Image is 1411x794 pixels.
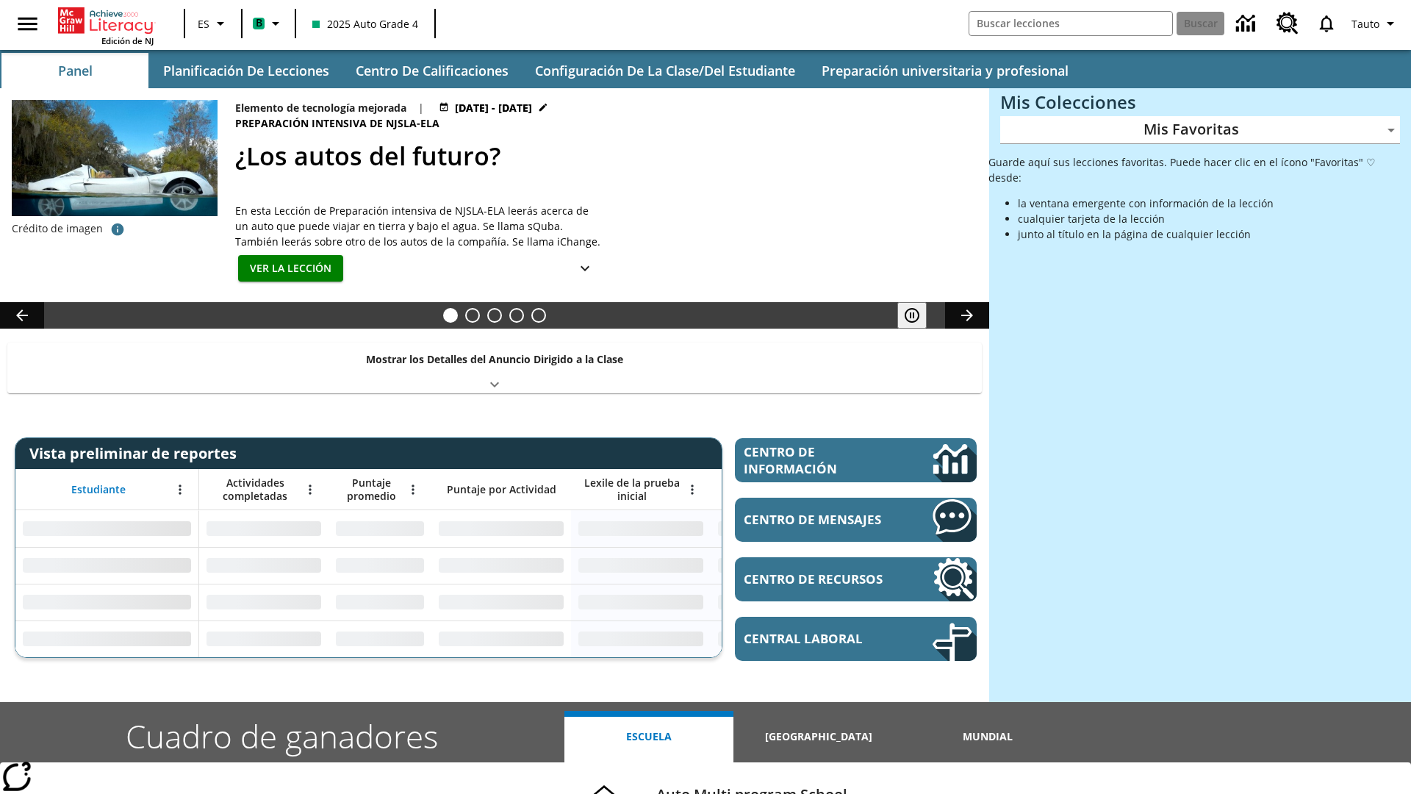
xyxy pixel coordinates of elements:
button: Carrusel de lecciones, seguir [945,302,989,329]
div: En esta Lección de Preparación intensiva de NJSLA-ELA leerás acerca de un auto que puede viajar e... [235,203,603,249]
button: Configuración de la clase/del estudiante [523,53,807,88]
span: | [418,100,424,115]
span: Estudiante [71,483,126,496]
button: Diapositiva 4 Una idea, mucho trabajo [509,308,524,323]
span: Centro de información [744,443,883,477]
button: Escuela [564,711,733,762]
a: Central laboral [735,617,977,661]
div: Sin datos, [328,584,431,620]
span: Puntaje por Actividad [447,483,556,496]
button: Ver la lección [238,255,343,282]
div: Sin datos, [199,584,328,620]
button: Abrir menú [681,479,703,501]
a: Centro de información [735,438,977,482]
button: Diapositiva 5 El sueño de los animales [531,308,546,323]
a: Centro de recursos, Se abrirá en una pestaña nueva. [735,557,977,601]
button: Preparación universitaria y profesional [810,53,1080,88]
div: Pausar [897,302,941,329]
div: Sin datos, [199,547,328,584]
button: Diapositiva 1 ¿Los autos del futuro? [443,308,458,323]
button: Ver más [570,255,600,282]
li: junto al título en la página de cualquier lección [1018,226,1400,242]
span: [DATE] - [DATE] [455,100,532,115]
p: Elemento de tecnología mejorada [235,100,406,115]
img: Un automóvil de alta tecnología flotando en el agua. [12,100,218,239]
div: Sin datos, [328,620,431,657]
button: Centro de calificaciones [344,53,520,88]
button: Abrir menú [299,479,321,501]
span: Lexile de la prueba inicial [578,476,686,503]
button: Lenguaje: ES, Selecciona un idioma [190,10,237,37]
div: Sin datos, [711,620,850,657]
span: Centro de recursos [744,571,888,587]
button: Diapositiva 2 ¿Lo quieres con papas fritas? [465,308,480,323]
div: Mostrar los Detalles del Anuncio Dirigido a la Clase [7,343,982,393]
button: [GEOGRAPHIC_DATA] [733,711,902,762]
button: Abrir menú [169,479,191,501]
li: la ventana emergente con información de la lección [1018,196,1400,211]
span: B [256,14,262,32]
button: Panel [1,53,148,88]
button: Abrir el menú lateral [6,2,49,46]
button: Crédito de foto: AP [103,216,132,243]
button: 23 jul - 30 jun Elegir fechas [436,100,551,115]
div: Sin datos, [199,620,328,657]
div: Sin datos, [328,547,431,584]
span: 2025 Auto Grade 4 [312,16,418,32]
a: Centro de información [1227,4,1268,44]
button: Mundial [903,711,1072,762]
button: Perfil/Configuración [1346,10,1405,37]
div: Sin datos, [711,547,850,584]
button: Diapositiva 3 ¿Cuál es la gran idea? [487,308,502,323]
div: Sin datos, [328,510,431,547]
span: Tauto [1351,16,1379,32]
button: Boost El color de la clase es verde menta. Cambiar el color de la clase. [247,10,290,37]
span: Vista preliminar de reportes [29,443,244,463]
div: Mis Favoritas [1000,116,1400,144]
span: Centro de mensajes [744,511,888,528]
input: Buscar campo [969,12,1172,35]
div: Sin datos, [711,510,850,547]
a: Notificaciones [1307,4,1346,43]
span: ES [198,16,209,32]
button: Planificación de lecciones [151,53,341,88]
button: Abrir menú [402,479,424,501]
span: Edición de NJ [101,35,154,46]
span: Preparación intensiva de NJSLA-ELA [235,115,442,132]
div: Sin datos, [711,584,850,620]
a: Portada [58,6,154,35]
span: Actividades completadas [207,476,304,503]
p: Mostrar los Detalles del Anuncio Dirigido a la Clase [366,351,623,367]
span: Central laboral [744,630,888,647]
p: Crédito de imagen [12,221,103,236]
button: Pausar [897,302,927,329]
div: Portada [58,4,154,46]
h2: ¿Los autos del futuro? [235,137,972,175]
a: Centro de mensajes [735,498,977,542]
span: Puntaje promedio [336,476,406,503]
li: cualquier tarjeta de la lección [1018,211,1400,226]
a: Centro de recursos, Se abrirá en una pestaña nueva. [1268,4,1307,43]
p: Guarde aquí sus lecciones favoritas. Puede hacer clic en el ícono "Favoritas" ♡ desde: [988,154,1400,185]
div: Sin datos, [199,510,328,547]
h3: Mis Colecciones [1000,92,1400,112]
